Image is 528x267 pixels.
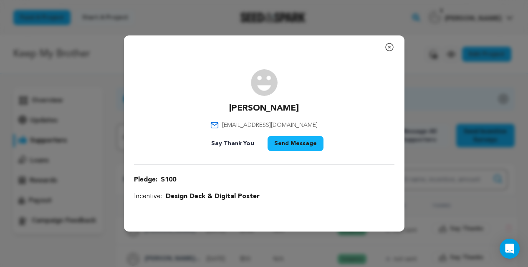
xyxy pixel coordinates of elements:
span: Design Deck & Digital Poster [166,191,260,202]
span: Pledge: [134,175,157,185]
img: user.png [251,69,278,96]
p: [PERSON_NAME] [229,103,299,114]
span: [EMAIL_ADDRESS][DOMAIN_NAME] [222,121,318,129]
button: Send Message [268,136,323,151]
div: Open Intercom Messenger [500,239,520,259]
button: Say Thank You [205,136,261,151]
span: Incentive: [134,191,162,202]
span: $100 [161,175,176,185]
